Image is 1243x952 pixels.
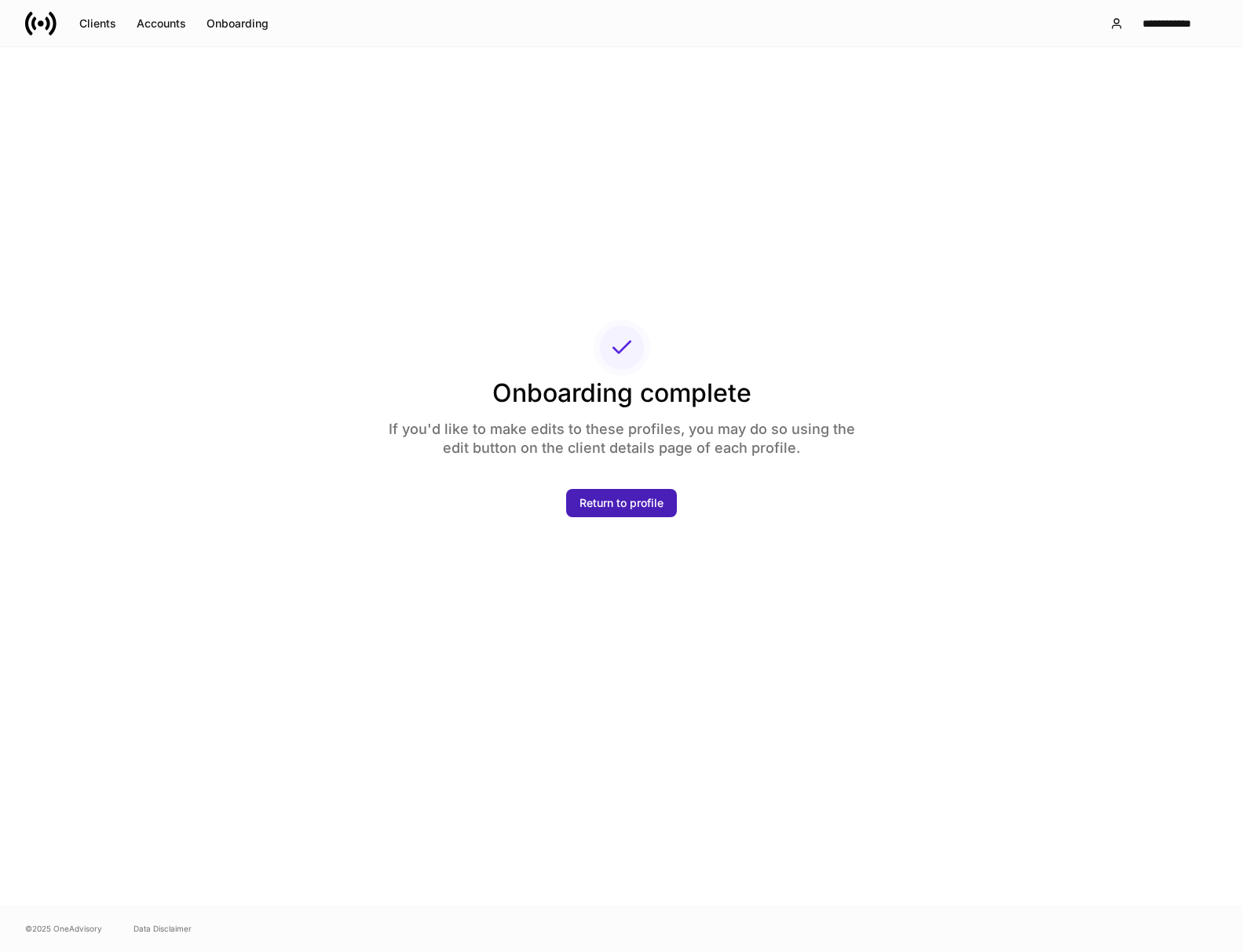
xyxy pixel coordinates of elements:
a: Data Disclaimer [133,922,192,935]
div: Return to profile [579,495,664,511]
h4: If you'd like to make edits to these profiles, you may do so using the edit button on the client ... [375,410,869,458]
button: Clients [69,11,126,36]
button: Onboarding [196,11,279,36]
div: Accounts [137,16,186,31]
button: Accounts [126,11,196,36]
button: Return to profile [566,489,677,517]
h2: Onboarding complete [375,376,869,410]
span: © 2025 OneAdvisory [25,922,102,935]
div: Clients [79,16,116,31]
div: Onboarding [207,16,269,31]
